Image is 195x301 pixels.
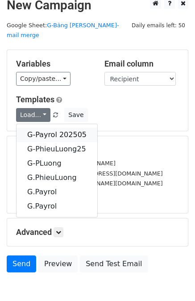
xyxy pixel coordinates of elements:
[17,199,97,213] a: G.Payrol
[16,72,71,86] a: Copy/paste...
[16,160,116,167] small: [EMAIL_ADDRESS][DOMAIN_NAME]
[16,108,50,122] a: Load...
[17,156,97,171] a: G-PLuong
[129,22,188,29] a: Daily emails left: 50
[80,255,148,272] a: Send Test Email
[7,22,119,39] small: Google Sheet:
[64,108,87,122] button: Save
[17,185,97,199] a: G.Payrol
[38,255,78,272] a: Preview
[16,59,91,69] h5: Variables
[7,22,119,39] a: G-Bảng [PERSON_NAME]-mail merge
[16,170,163,177] small: [PERSON_NAME][EMAIL_ADDRESS][DOMAIN_NAME]
[150,258,195,301] iframe: Chat Widget
[129,21,188,30] span: Daily emails left: 50
[104,59,179,69] h5: Email column
[16,95,54,104] a: Templates
[17,171,97,185] a: G.PhieuLuong
[7,255,36,272] a: Send
[16,180,163,187] small: [EMAIL_ADDRESS][PERSON_NAME][DOMAIN_NAME]
[17,142,97,156] a: G-PhieuLuong25
[17,128,97,142] a: G-Payrol 202505
[16,227,179,237] h5: Advanced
